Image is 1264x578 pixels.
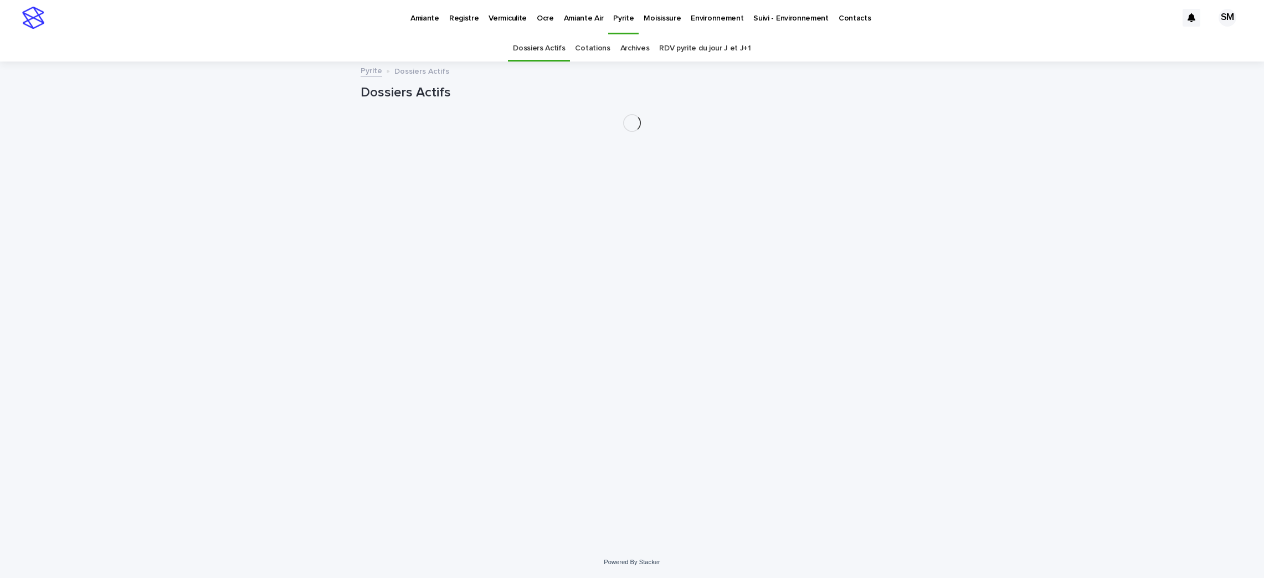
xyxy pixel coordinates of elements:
p: Dossiers Actifs [394,64,449,76]
a: Pyrite [361,64,382,76]
a: Cotations [575,35,610,62]
a: Powered By Stacker [604,559,660,565]
div: SM [1219,9,1236,27]
a: Dossiers Actifs [513,35,565,62]
a: Archives [620,35,650,62]
img: stacker-logo-s-only.png [22,7,44,29]
a: RDV pyrite du jour J et J+1 [659,35,751,62]
h1: Dossiers Actifs [361,85,903,101]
